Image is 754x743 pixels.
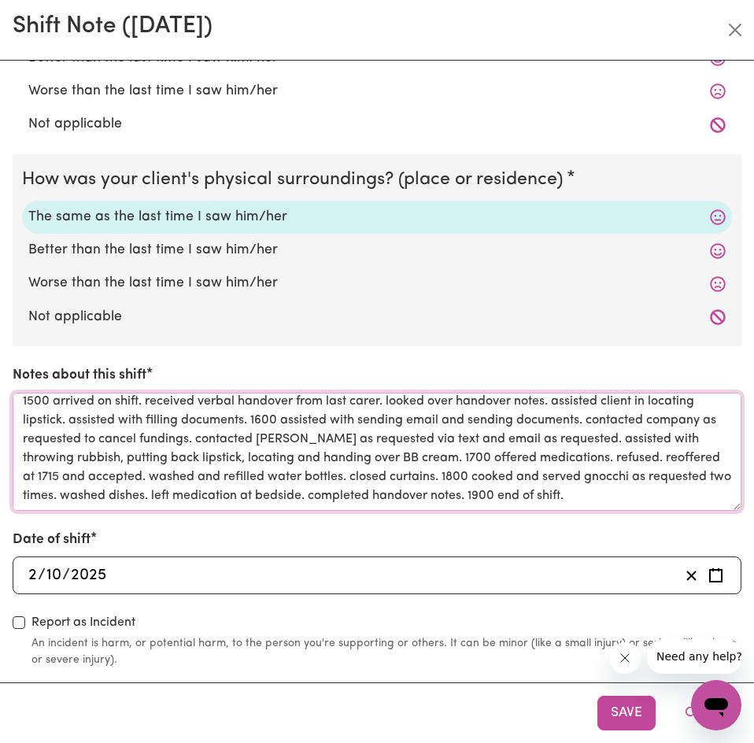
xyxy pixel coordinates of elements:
button: Clear date of shift [679,564,704,587]
input: -- [46,564,62,587]
iframe: Button to launch messaging window [691,680,741,730]
span: / [62,567,70,584]
label: Notes about this shift [13,365,146,386]
legend: How was your client's physical surroundings? (place or residence) [22,167,569,194]
button: Close [723,17,748,43]
h2: Shift Note ( [DATE] ) [13,13,213,41]
input: ---- [70,564,107,587]
iframe: Close message [609,642,641,674]
small: An incident is harm, or potential harm, to the person you're supporting or others. It can be mino... [31,635,741,668]
span: / [38,567,46,584]
label: Worse than the last time I saw him/her [28,273,726,294]
label: Better than the last time I saw him/her [28,240,726,261]
button: Save [597,696,656,730]
button: Enter the date of shift [704,564,728,587]
label: Date of shift [13,530,91,550]
textarea: 1500 arrived on shift. received verbal handover from last carer. looked over handover notes. assi... [13,393,741,511]
button: Close [671,696,741,730]
label: The same as the last time I saw him/her [28,207,726,227]
input: -- [28,564,38,587]
iframe: Message from company [647,639,741,674]
label: Worse than the last time I saw him/her [28,81,726,102]
span: Need any help? [9,11,95,24]
label: Not applicable [28,307,726,327]
label: Not applicable [28,114,726,135]
label: Report as Incident [31,613,135,632]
